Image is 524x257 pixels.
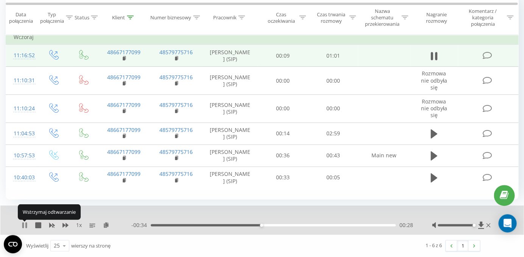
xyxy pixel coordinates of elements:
td: 00:00 [258,95,308,123]
div: 1 - 6 z 6 [426,241,442,249]
td: 00:05 [308,166,358,188]
td: 00:00 [308,95,358,123]
div: Accessibility label [473,224,476,227]
div: Komentarz / kategoria połączenia [460,8,505,27]
div: Numer biznesowy [150,14,191,21]
td: Main new [358,144,410,166]
a: 48579775716 [159,101,193,108]
span: Rozmowa nie odbyła się [421,98,447,119]
div: Czas oczekiwania [265,11,297,24]
td: 00:36 [258,144,308,166]
a: 48579775716 [159,74,193,81]
td: 00:00 [308,67,358,95]
a: 48667177099 [107,49,140,56]
a: 48579775716 [159,148,193,155]
div: Open Intercom Messenger [498,214,516,232]
a: 48579775716 [159,49,193,56]
a: 48667177099 [107,74,140,81]
td: [PERSON_NAME] (SIP) [202,67,258,95]
td: 00:33 [258,166,308,188]
span: wierszy na stronę [71,242,111,249]
div: Nagranie rozmowy [417,11,456,24]
td: Wczoraj [6,30,518,45]
td: 01:01 [308,45,358,67]
div: Klient [112,14,125,21]
a: 48667177099 [107,101,140,108]
a: 48579775716 [159,170,193,177]
a: 1 [457,240,468,251]
div: Nazwa schematu przekierowania [365,8,399,27]
div: 11:16:52 [14,48,30,63]
td: [PERSON_NAME] (SIP) [202,166,258,188]
button: Open CMP widget [4,235,22,253]
td: 02:59 [308,122,358,144]
td: 00:14 [258,122,308,144]
span: Wyświetlij [26,242,48,249]
div: Pracownik [213,14,236,21]
a: 48667177099 [107,170,140,177]
div: 25 [54,242,60,249]
div: 10:40:03 [14,170,30,185]
div: Wstrzymaj odtwarzanie [18,204,81,219]
div: Czas trwania rozmowy [315,11,347,24]
span: Rozmowa nie odbyła się [421,70,447,91]
div: Typ połączenia [40,11,64,24]
td: 00:43 [308,144,358,166]
div: Status [75,14,89,21]
td: [PERSON_NAME] (SIP) [202,45,258,67]
td: [PERSON_NAME] (SIP) [202,95,258,123]
span: 00:28 [399,221,413,229]
div: Accessibility label [260,224,263,227]
div: 10:57:53 [14,148,30,163]
span: - 00:34 [131,221,151,229]
div: 11:10:31 [14,73,30,88]
td: [PERSON_NAME] (SIP) [202,144,258,166]
td: [PERSON_NAME] (SIP) [202,122,258,144]
div: 11:10:24 [14,101,30,116]
a: 48667177099 [107,148,140,155]
td: 00:09 [258,45,308,67]
a: 48579775716 [159,126,193,133]
a: 48667177099 [107,126,140,133]
div: Data połączenia [6,11,36,24]
span: 1 x [76,221,82,229]
td: 00:00 [258,67,308,95]
div: 11:04:53 [14,126,30,141]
